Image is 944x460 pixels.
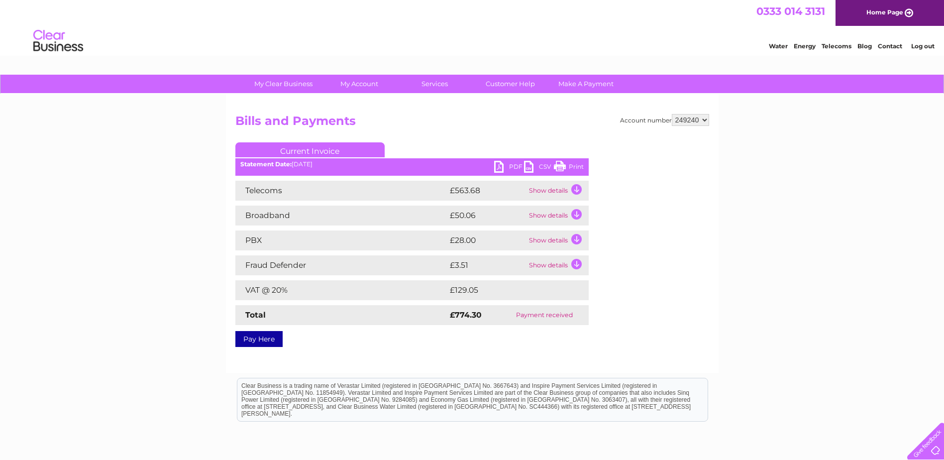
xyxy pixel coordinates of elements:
a: Log out [911,42,935,50]
a: Current Invoice [235,142,385,157]
td: Fraud Defender [235,255,447,275]
td: Show details [526,181,589,201]
td: Show details [526,206,589,226]
td: Payment received [500,305,589,325]
a: Water [769,42,788,50]
a: My Account [318,75,400,93]
a: CSV [524,161,554,175]
a: My Clear Business [242,75,324,93]
td: VAT @ 20% [235,280,447,300]
a: Pay Here [235,331,283,347]
strong: £774.30 [450,310,482,320]
a: Customer Help [469,75,551,93]
a: Services [394,75,476,93]
a: Print [554,161,584,175]
a: 0333 014 3131 [756,5,825,17]
div: [DATE] [235,161,589,168]
img: logo.png [33,26,84,56]
a: Blog [857,42,872,50]
td: Show details [526,255,589,275]
td: £3.51 [447,255,526,275]
td: PBX [235,230,447,250]
td: £50.06 [447,206,526,226]
div: Clear Business is a trading name of Verastar Limited (registered in [GEOGRAPHIC_DATA] No. 3667643... [237,5,708,48]
a: Telecoms [822,42,851,50]
td: Show details [526,230,589,250]
a: Energy [794,42,816,50]
td: Telecoms [235,181,447,201]
td: £563.68 [447,181,526,201]
strong: Total [245,310,266,320]
a: Make A Payment [545,75,627,93]
td: £129.05 [447,280,570,300]
a: PDF [494,161,524,175]
b: Statement Date: [240,160,292,168]
td: Broadband [235,206,447,226]
h2: Bills and Payments [235,114,709,133]
div: Account number [620,114,709,126]
td: £28.00 [447,230,526,250]
a: Contact [878,42,902,50]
